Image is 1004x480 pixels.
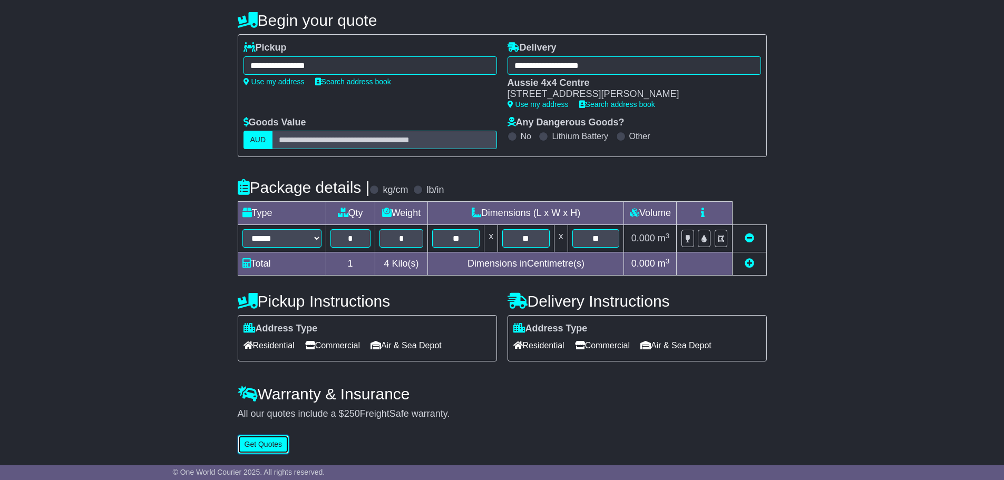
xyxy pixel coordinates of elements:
td: Dimensions in Centimetre(s) [428,252,624,276]
div: Aussie 4x4 Centre [508,77,750,89]
h4: Pickup Instructions [238,292,497,310]
td: 1 [326,252,375,276]
label: AUD [243,131,273,149]
label: kg/cm [383,184,408,196]
label: lb/in [426,184,444,196]
span: 0.000 [631,233,655,243]
span: 0.000 [631,258,655,269]
label: No [521,131,531,141]
span: Residential [243,337,295,354]
span: Residential [513,337,564,354]
a: Remove this item [745,233,754,243]
span: Air & Sea Depot [640,337,711,354]
h4: Package details | [238,179,370,196]
sup: 3 [666,232,670,240]
td: Type [238,202,326,225]
span: Commercial [575,337,630,354]
td: Qty [326,202,375,225]
a: Search address book [579,100,655,109]
label: Other [629,131,650,141]
span: 4 [384,258,389,269]
sup: 3 [666,257,670,265]
h4: Delivery Instructions [508,292,767,310]
label: Any Dangerous Goods? [508,117,625,129]
div: All our quotes include a $ FreightSafe warranty. [238,408,767,420]
label: Pickup [243,42,287,54]
a: Use my address [508,100,569,109]
label: Lithium Battery [552,131,608,141]
span: m [658,233,670,243]
span: Commercial [305,337,360,354]
td: Weight [375,202,428,225]
td: Dimensions (L x W x H) [428,202,624,225]
label: Address Type [513,323,588,335]
a: Search address book [315,77,391,86]
td: x [554,225,568,252]
td: Kilo(s) [375,252,428,276]
div: [STREET_ADDRESS][PERSON_NAME] [508,89,750,100]
td: Total [238,252,326,276]
td: Volume [624,202,677,225]
span: Air & Sea Depot [371,337,442,354]
span: 250 [344,408,360,419]
h4: Begin your quote [238,12,767,29]
label: Goods Value [243,117,306,129]
button: Get Quotes [238,435,289,454]
td: x [484,225,498,252]
h4: Warranty & Insurance [238,385,767,403]
a: Add new item [745,258,754,269]
a: Use my address [243,77,305,86]
span: © One World Courier 2025. All rights reserved. [173,468,325,476]
label: Address Type [243,323,318,335]
label: Delivery [508,42,557,54]
span: m [658,258,670,269]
